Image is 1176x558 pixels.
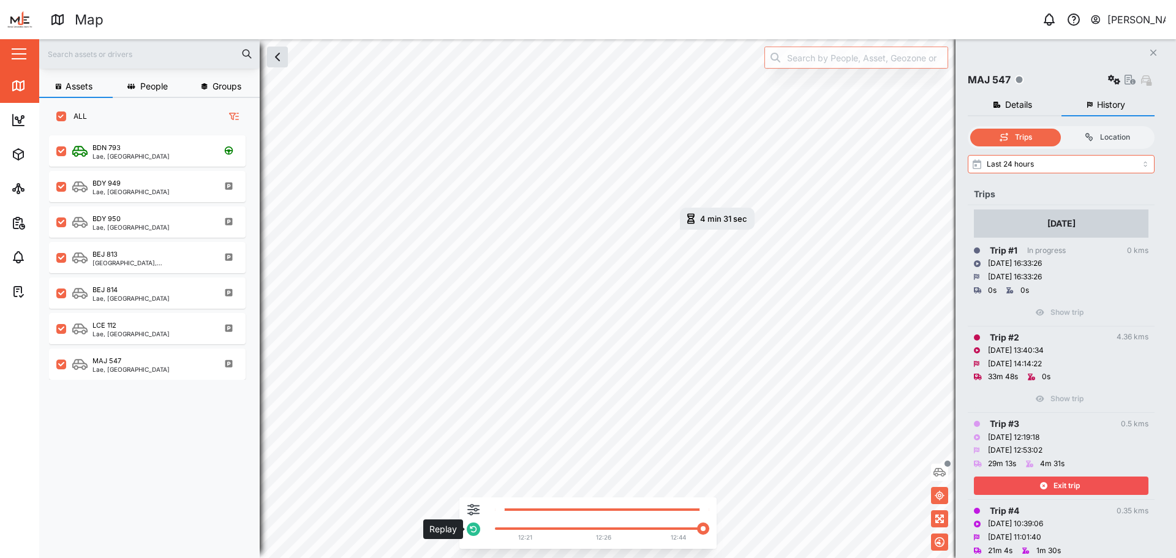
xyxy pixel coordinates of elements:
[213,82,241,91] span: Groups
[1005,100,1032,109] span: Details
[988,345,1044,356] div: [DATE] 13:40:34
[75,9,104,31] div: Map
[1121,418,1148,430] div: 0.5 kms
[988,358,1042,370] div: [DATE] 14:14:22
[1047,217,1076,230] div: [DATE]
[990,504,1019,518] div: Trip # 4
[1117,331,1148,343] div: 4.36 kms
[988,518,1043,530] div: [DATE] 10:39:06
[92,356,121,366] div: MAJ 547
[990,417,1019,431] div: Trip # 3
[47,45,252,63] input: Search assets or drivers
[49,131,259,548] div: grid
[988,458,1016,470] div: 29m 13s
[32,148,70,161] div: Assets
[988,371,1018,383] div: 33m 48s
[988,532,1041,543] div: [DATE] 11:01:40
[92,153,170,159] div: Lae, [GEOGRAPHIC_DATA]
[92,320,116,331] div: LCE 112
[92,189,170,195] div: Lae, [GEOGRAPHIC_DATA]
[92,285,118,295] div: BEJ 814
[988,285,997,296] div: 0s
[66,111,87,121] label: ALL
[1107,12,1166,28] div: [PERSON_NAME]
[92,366,170,372] div: Lae, [GEOGRAPHIC_DATA]
[1042,371,1050,383] div: 0s
[1090,11,1166,28] button: [PERSON_NAME]
[1015,132,1032,143] div: Trips
[1097,100,1125,109] span: History
[1053,477,1080,494] span: Exit trip
[680,208,755,230] div: Map marker
[92,295,170,301] div: Lae, [GEOGRAPHIC_DATA]
[988,258,1042,270] div: [DATE] 16:33:26
[92,143,121,153] div: BDN 793
[32,79,59,92] div: Map
[1127,245,1148,257] div: 0 kms
[1020,285,1029,296] div: 0s
[92,249,118,260] div: BEJ 813
[32,113,87,127] div: Dashboard
[968,155,1155,173] input: Select range
[39,39,1176,558] canvas: Map
[974,477,1148,495] button: Exit trip
[140,82,168,91] span: People
[92,260,209,266] div: [GEOGRAPHIC_DATA], [GEOGRAPHIC_DATA]
[32,182,61,195] div: Sites
[974,187,1148,201] div: Trips
[92,178,121,189] div: BDY 949
[6,6,33,33] img: Main Logo
[596,533,611,543] div: 12:26
[92,214,121,224] div: BDY 950
[66,82,92,91] span: Assets
[92,331,170,337] div: Lae, [GEOGRAPHIC_DATA]
[988,445,1042,456] div: [DATE] 12:53:02
[990,331,1019,344] div: Trip # 2
[518,533,532,543] div: 12:21
[32,216,73,230] div: Reports
[990,244,1017,257] div: Trip # 1
[671,533,686,543] div: 12:44
[764,47,948,69] input: Search by People, Asset, Geozone or Place
[700,215,747,223] div: 4 min 31 sec
[1117,505,1148,517] div: 0.35 kms
[968,72,1011,88] div: MAJ 547
[92,224,170,230] div: Lae, [GEOGRAPHIC_DATA]
[988,432,1039,443] div: [DATE] 12:19:18
[988,545,1012,557] div: 21m 4s
[1027,245,1066,257] div: In progress
[1100,132,1130,143] div: Location
[1040,458,1065,470] div: 4m 31s
[988,271,1042,283] div: [DATE] 16:33:26
[32,285,66,298] div: Tasks
[1036,545,1061,557] div: 1m 30s
[32,251,70,264] div: Alarms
